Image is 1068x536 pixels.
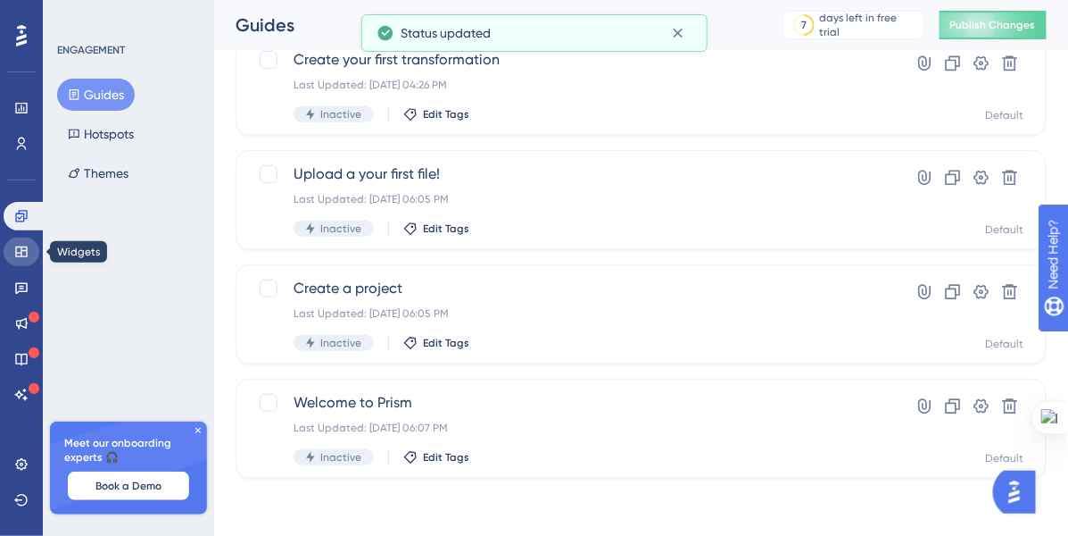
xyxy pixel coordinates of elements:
[423,107,469,121] span: Edit Tags
[294,392,846,414] span: Welcome to Prism
[940,11,1047,39] button: Publish Changes
[57,118,145,150] button: Hotspots
[820,11,919,39] div: days left in free trial
[57,43,125,57] div: ENGAGEMENT
[320,450,361,465] span: Inactive
[294,78,846,92] div: Last Updated: [DATE] 04:26 PM
[403,336,469,350] button: Edit Tags
[993,465,1047,519] iframe: UserGuiding AI Assistant Launcher
[986,337,1024,351] div: Default
[64,436,193,465] span: Meet our onboarding experts 🎧
[294,306,846,321] div: Last Updated: [DATE] 06:05 PM
[294,421,846,435] div: Last Updated: [DATE] 06:07 PM
[403,450,469,465] button: Edit Tags
[403,222,469,236] button: Edit Tags
[42,4,112,26] span: Need Help?
[294,192,846,206] div: Last Updated: [DATE] 06:05 PM
[986,451,1024,465] div: Default
[294,49,846,71] span: Create your first transformation
[950,18,1036,32] span: Publish Changes
[320,222,361,236] span: Inactive
[402,22,492,44] span: Status updated
[423,450,469,465] span: Edit Tags
[986,108,1024,122] div: Default
[423,336,469,350] span: Edit Tags
[801,18,807,32] div: 7
[320,107,361,121] span: Inactive
[294,278,846,299] span: Create a project
[57,79,135,111] button: Guides
[68,472,189,500] button: Book a Demo
[403,107,469,121] button: Edit Tags
[294,163,846,185] span: Upload a your first file!
[320,336,361,350] span: Inactive
[423,222,469,236] span: Edit Tags
[57,157,139,189] button: Themes
[986,222,1024,237] div: Default
[95,479,161,493] span: Book a Demo
[236,13,738,38] div: Guides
